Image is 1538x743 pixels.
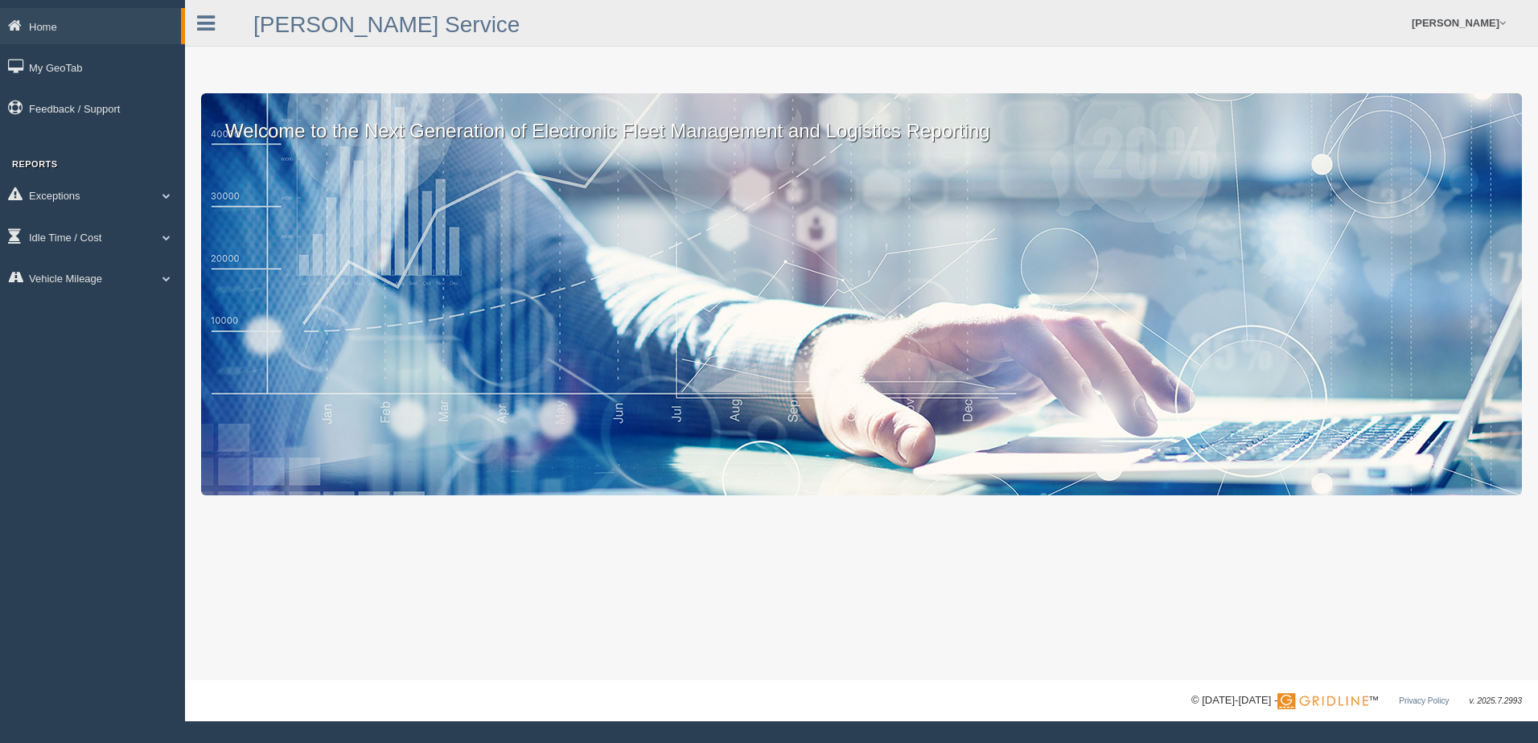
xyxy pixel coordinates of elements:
div: © [DATE]-[DATE] - ™ [1191,692,1522,709]
a: [PERSON_NAME] Service [253,12,520,37]
span: v. 2025.7.2993 [1470,696,1522,705]
a: Privacy Policy [1399,696,1449,705]
p: Welcome to the Next Generation of Electronic Fleet Management and Logistics Reporting [201,93,1522,145]
img: Gridline [1277,693,1368,709]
